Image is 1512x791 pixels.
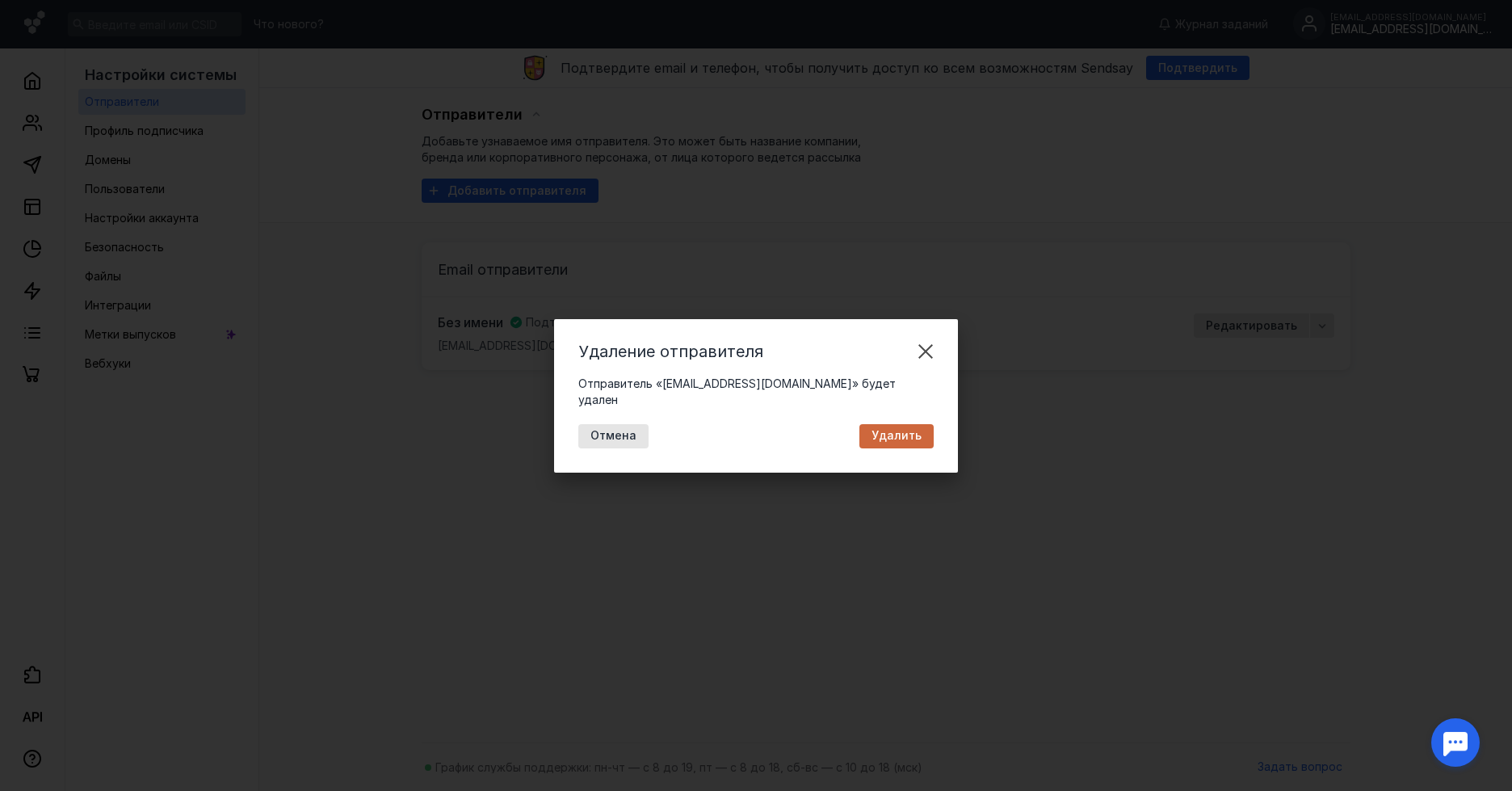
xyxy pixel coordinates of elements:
[590,429,636,443] span: Отмена
[578,342,763,361] span: Удаление отправителя
[871,429,922,443] span: Удалить
[859,424,934,448] button: Удалить
[578,424,649,448] button: Отмена
[578,377,896,406] span: Отправитель «[EMAIL_ADDRESS][DOMAIN_NAME]» будет удален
